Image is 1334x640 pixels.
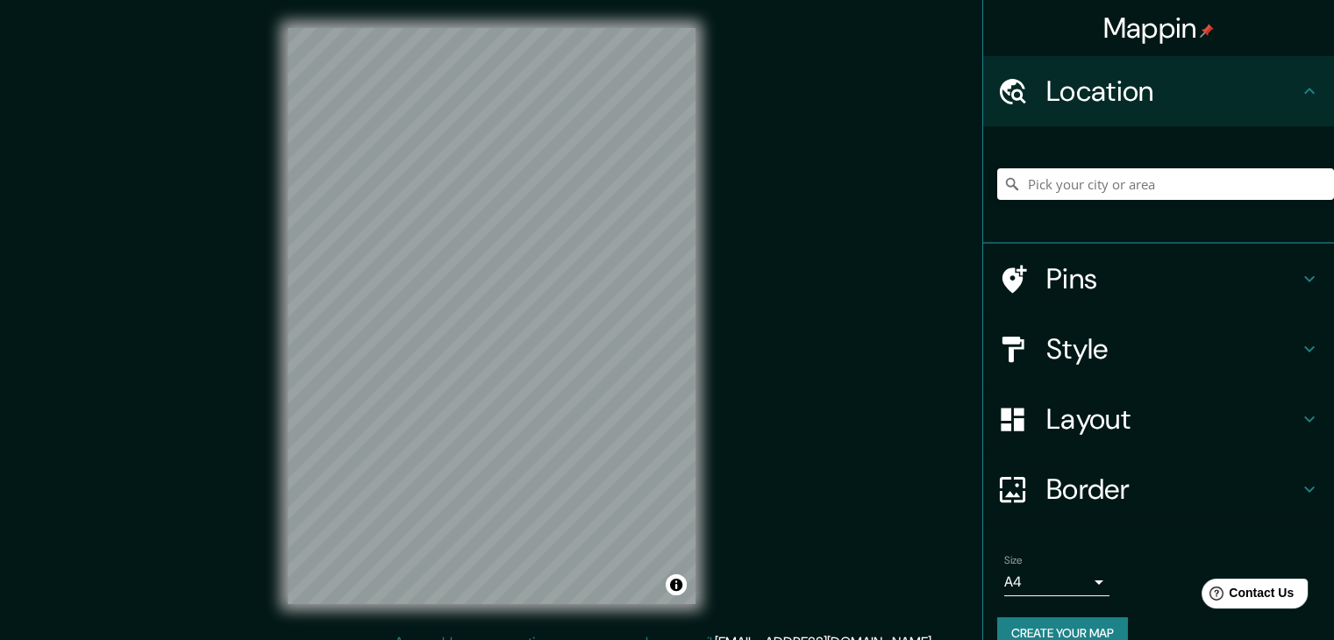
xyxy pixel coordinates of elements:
button: Toggle attribution [666,574,687,595]
h4: Location [1046,74,1299,109]
div: Location [983,56,1334,126]
div: Layout [983,384,1334,454]
h4: Layout [1046,402,1299,437]
img: pin-icon.png [1200,24,1214,38]
div: A4 [1004,568,1109,596]
h4: Border [1046,472,1299,507]
h4: Mappin [1103,11,1215,46]
canvas: Map [288,28,696,604]
label: Size [1004,553,1023,568]
input: Pick your city or area [997,168,1334,200]
iframe: Help widget launcher [1178,572,1315,621]
h4: Pins [1046,261,1299,296]
div: Pins [983,244,1334,314]
h4: Style [1046,331,1299,366]
div: Border [983,454,1334,524]
div: Style [983,314,1334,384]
